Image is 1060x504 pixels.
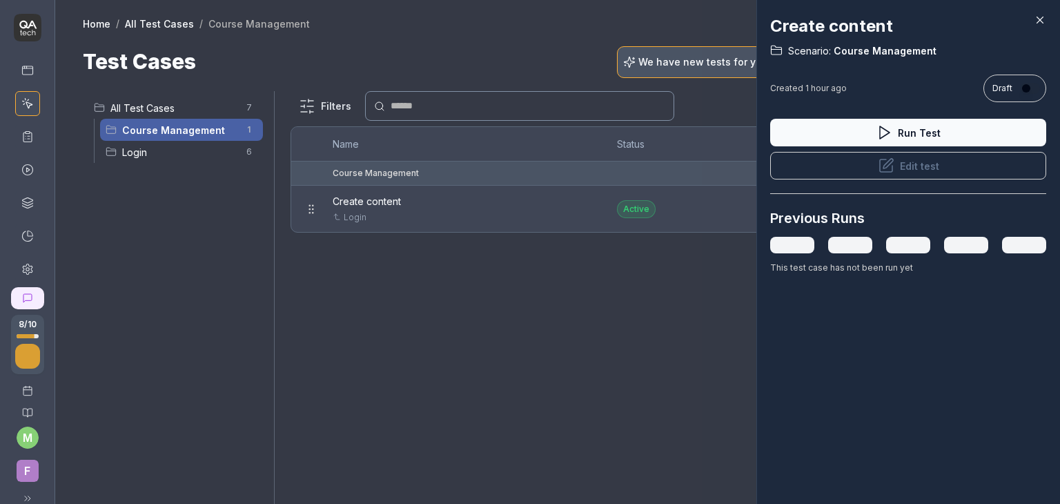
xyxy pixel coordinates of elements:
[770,152,1046,180] button: Edit test
[770,14,1046,39] h2: Create content
[770,82,847,95] div: Created
[770,119,1046,146] button: Run Test
[831,44,936,58] span: Course Management
[770,262,1046,274] div: This test case has not been run yet
[770,208,865,229] h3: Previous Runs
[992,82,1012,95] span: Draft
[805,83,847,93] time: 1 hour ago
[788,44,831,58] span: Scenario:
